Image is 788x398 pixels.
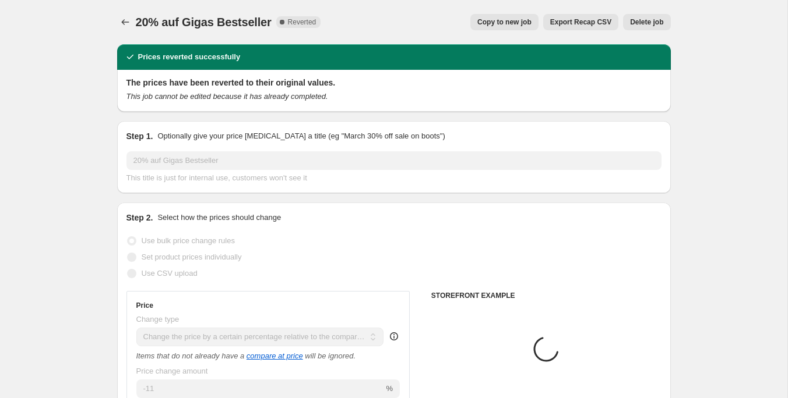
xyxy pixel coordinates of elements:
span: Use bulk price change rules [142,236,235,245]
span: Export Recap CSV [550,17,611,27]
h3: Price [136,301,153,310]
i: will be ignored. [305,351,356,360]
span: Copy to new job [477,17,532,27]
h6: STOREFRONT EXAMPLE [431,291,662,300]
button: Delete job [623,14,670,30]
span: Price change amount [136,367,208,375]
input: 30% off holiday sale [126,151,662,170]
span: Set product prices individually [142,253,242,261]
h2: Step 1. [126,130,153,142]
button: compare at price [247,351,303,360]
i: This job cannot be edited because it has already completed. [126,92,328,101]
h2: Prices reverted successfully [138,51,241,63]
button: Price change jobs [117,14,133,30]
span: Delete job [630,17,663,27]
input: -20 [136,379,384,398]
span: Use CSV upload [142,269,198,278]
span: % [386,384,393,393]
button: Export Recap CSV [543,14,618,30]
span: Change type [136,315,180,324]
div: help [388,331,400,342]
span: 20% auf Gigas Bestseller [136,16,272,29]
button: Copy to new job [470,14,539,30]
p: Optionally give your price [MEDICAL_DATA] a title (eg "March 30% off sale on boots") [157,130,445,142]
p: Select how the prices should change [157,212,281,223]
h2: Step 2. [126,212,153,223]
span: This title is just for internal use, customers won't see it [126,173,307,182]
span: Reverted [288,17,316,27]
h2: The prices have been reverted to their original values. [126,77,662,88]
i: Items that do not already have a [136,351,245,360]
